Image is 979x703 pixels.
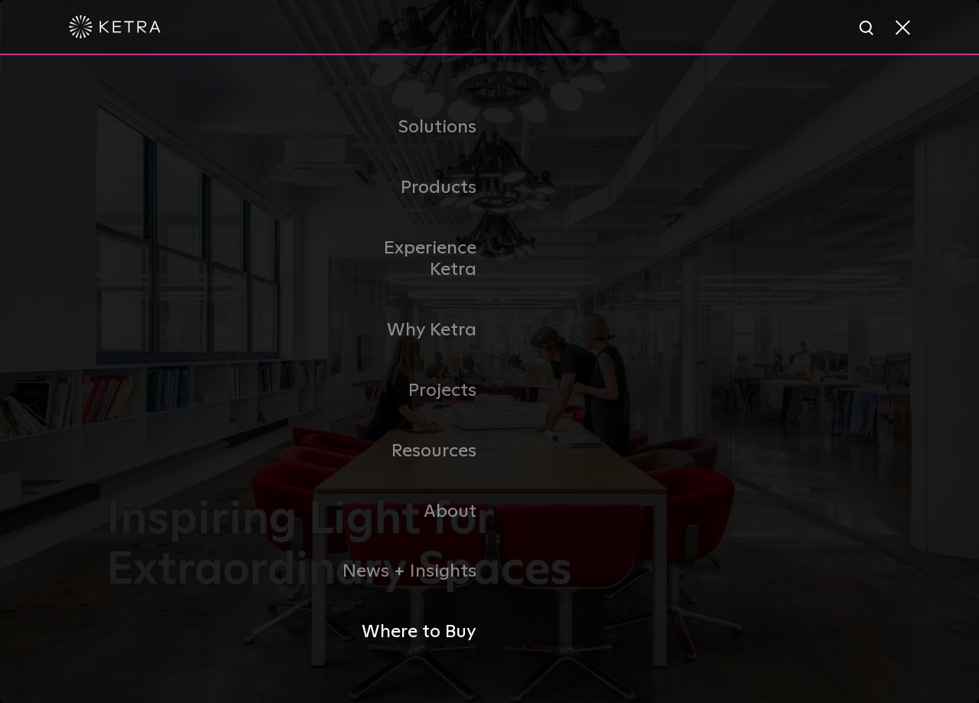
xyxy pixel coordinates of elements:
a: Resources [332,421,489,482]
a: Solutions [332,97,489,158]
a: Experience Ketra [332,218,489,301]
a: About [332,482,489,542]
a: Products [332,158,489,218]
img: ketra-logo-2019-white [69,15,161,38]
a: Projects [332,361,489,421]
img: search icon [858,19,877,38]
a: Why Ketra [332,300,489,361]
div: Navigation Menu [332,97,647,662]
a: Where to Buy [332,602,489,662]
a: News + Insights [332,541,489,602]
